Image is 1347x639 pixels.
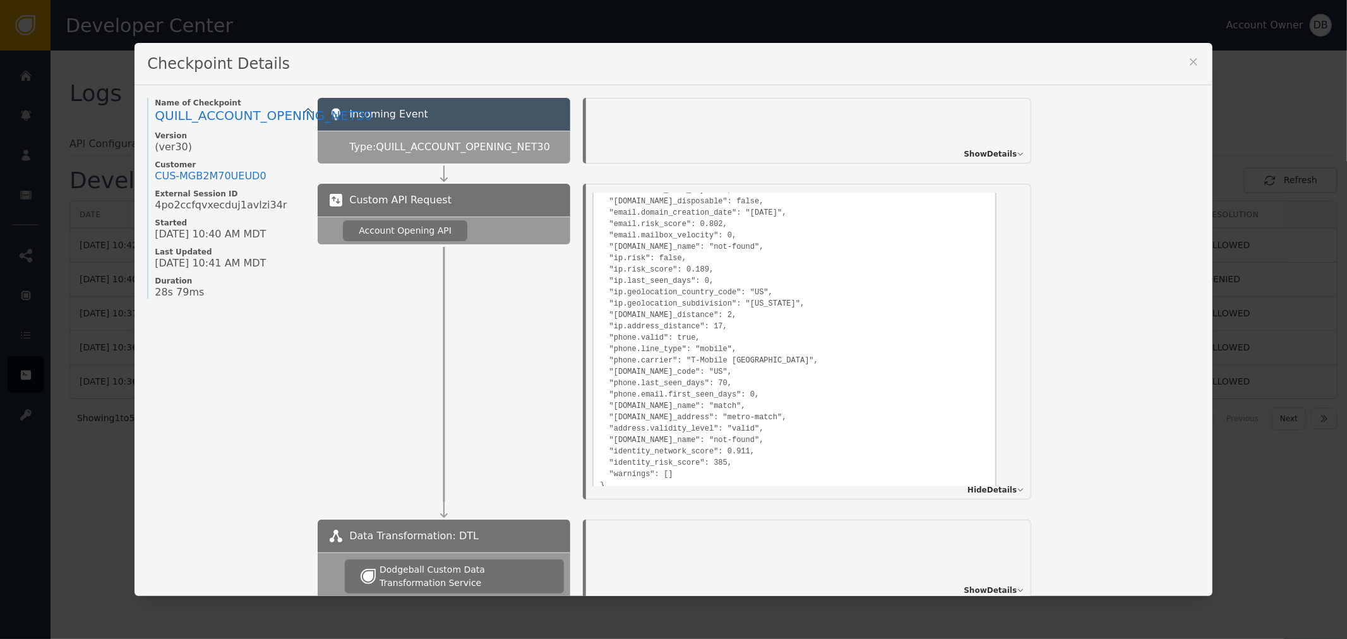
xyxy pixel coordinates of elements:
[349,193,452,208] span: Custom API Request
[155,108,372,123] span: QUILL_ACCOUNT_OPENING_NET30
[964,148,1017,160] span: Show Details
[155,141,192,153] span: (ver 30 )
[155,170,266,182] a: CUS-MGB2M70UEUD0
[349,140,550,155] span: Type: QUILL_ACCOUNT_OPENING_NET30
[349,529,479,544] span: Data Transformation: DTL
[155,286,204,299] span: 28s 79ms
[155,257,266,270] span: [DATE] 10:41 AM MDT
[964,585,1017,596] span: Show Details
[155,170,266,182] div: CUS- MGB2M70UEUD0
[600,158,989,491] pre: { "email.valid": true, "email.first_seen_days": 0, "[DOMAIN_NAME]_disposable": false, "email.doma...
[155,108,305,124] a: QUILL_ACCOUNT_OPENING_NET30
[155,276,305,286] span: Duration
[967,484,1017,496] span: Hide Details
[155,218,305,228] span: Started
[135,43,1212,85] div: Checkpoint Details
[155,199,287,212] span: 4po2ccfqvxecduj1avlzi34r
[380,563,548,590] div: Dodgeball Custom Data Transformation Service
[155,160,305,170] span: Customer
[155,247,305,257] span: Last Updated
[155,228,266,241] span: [DATE] 10:40 AM MDT
[155,98,305,108] span: Name of Checkpoint
[359,224,452,237] div: Account Opening API
[155,131,305,141] span: Version
[155,189,305,199] span: External Session ID
[349,108,428,120] span: Incoming Event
